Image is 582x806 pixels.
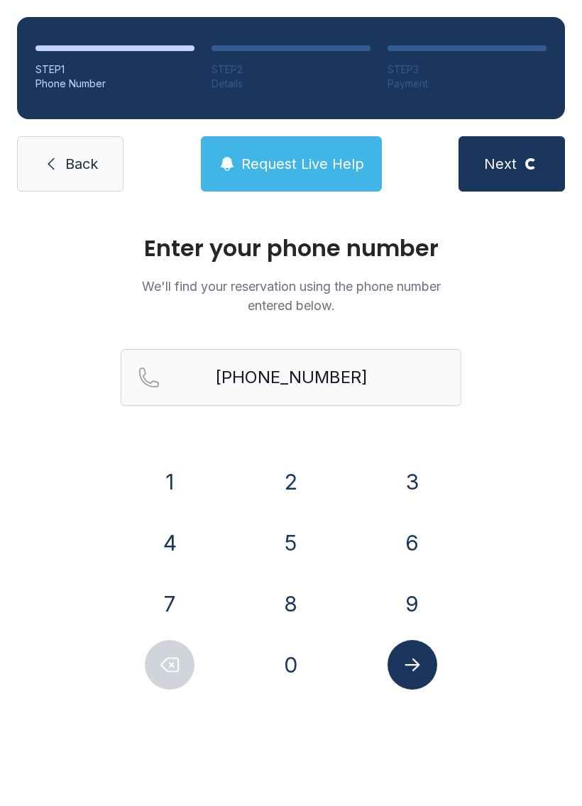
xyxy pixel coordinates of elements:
[484,154,517,174] span: Next
[388,457,437,507] button: 3
[388,518,437,568] button: 6
[388,62,547,77] div: STEP 3
[266,457,316,507] button: 2
[121,277,461,315] p: We'll find your reservation using the phone number entered below.
[145,457,194,507] button: 1
[145,518,194,568] button: 4
[145,579,194,629] button: 7
[266,640,316,690] button: 0
[266,518,316,568] button: 5
[121,349,461,406] input: Reservation phone number
[212,77,370,91] div: Details
[145,640,194,690] button: Delete number
[121,237,461,260] h1: Enter your phone number
[388,77,547,91] div: Payment
[266,579,316,629] button: 8
[388,640,437,690] button: Submit lookup form
[212,62,370,77] div: STEP 2
[388,579,437,629] button: 9
[65,154,98,174] span: Back
[35,77,194,91] div: Phone Number
[241,154,364,174] span: Request Live Help
[35,62,194,77] div: STEP 1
